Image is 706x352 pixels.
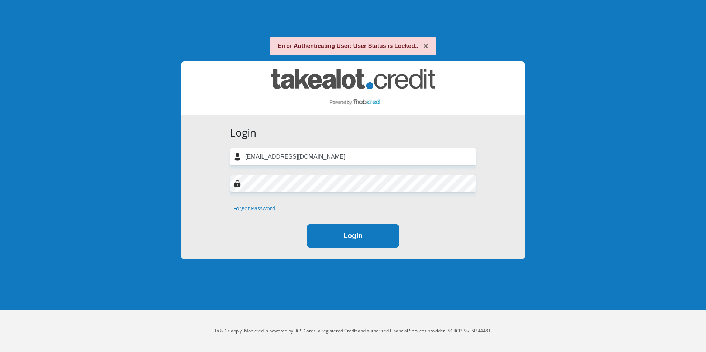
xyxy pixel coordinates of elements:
img: takealot_credit logo [271,69,435,108]
button: × [423,42,428,51]
strong: Error Authenticating User: User Status is Locked.. [278,43,418,49]
button: Login [307,224,399,248]
a: Forgot Password [233,204,275,213]
h3: Login [230,127,476,139]
p: Ts & Cs apply. Mobicred is powered by RCS Cards, a registered Credit and authorized Financial Ser... [148,328,558,334]
img: Image [234,180,241,187]
input: Username [230,148,476,166]
img: user-icon image [234,153,241,161]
